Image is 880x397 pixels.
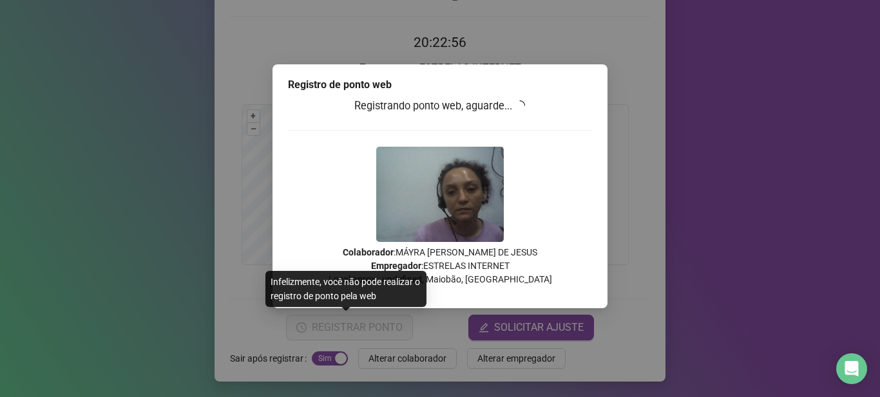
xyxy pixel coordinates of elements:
div: Infelizmente, você não pode realizar o registro de ponto pela web [265,271,426,307]
div: Open Intercom Messenger [836,353,867,384]
h3: Registrando ponto web, aguarde... [288,98,592,115]
strong: Colaborador [343,247,394,257]
span: loading [515,100,525,111]
div: Registro de ponto web [288,77,592,93]
p: : MÁYRA [PERSON_NAME] DE JESUS : ESTRELAS INTERNET Local aprox.: undefined, Maiobão, [GEOGRAPHIC_... [288,246,592,286]
img: 9k= [376,147,504,242]
strong: Empregador [371,261,421,271]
